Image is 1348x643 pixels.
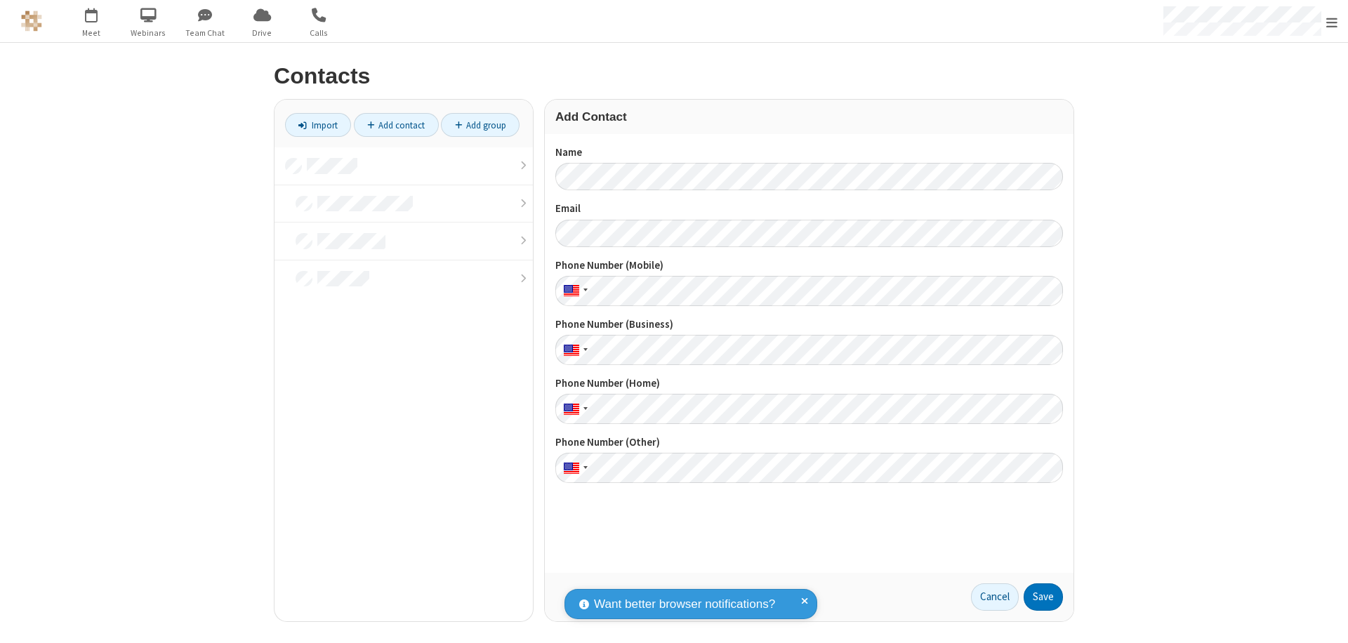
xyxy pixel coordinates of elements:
h2: Contacts [274,64,1074,88]
a: Add contact [354,113,439,137]
span: Want better browser notifications? [594,595,775,614]
span: Team Chat [179,27,232,39]
span: Drive [236,27,289,39]
span: Meet [65,27,118,39]
label: Phone Number (Other) [555,435,1063,451]
div: United States: + 1 [555,335,592,365]
div: United States: + 1 [555,453,592,483]
a: Cancel [971,583,1019,611]
div: United States: + 1 [555,276,592,306]
div: United States: + 1 [555,394,592,424]
a: Import [285,113,351,137]
label: Email [555,201,1063,217]
img: QA Selenium DO NOT DELETE OR CHANGE [21,11,42,32]
span: Calls [293,27,345,39]
h3: Add Contact [555,110,1063,124]
label: Phone Number (Home) [555,376,1063,392]
span: Webinars [122,27,175,39]
a: Add group [441,113,520,137]
label: Phone Number (Mobile) [555,258,1063,274]
label: Name [555,145,1063,161]
label: Phone Number (Business) [555,317,1063,333]
button: Save [1024,583,1063,611]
